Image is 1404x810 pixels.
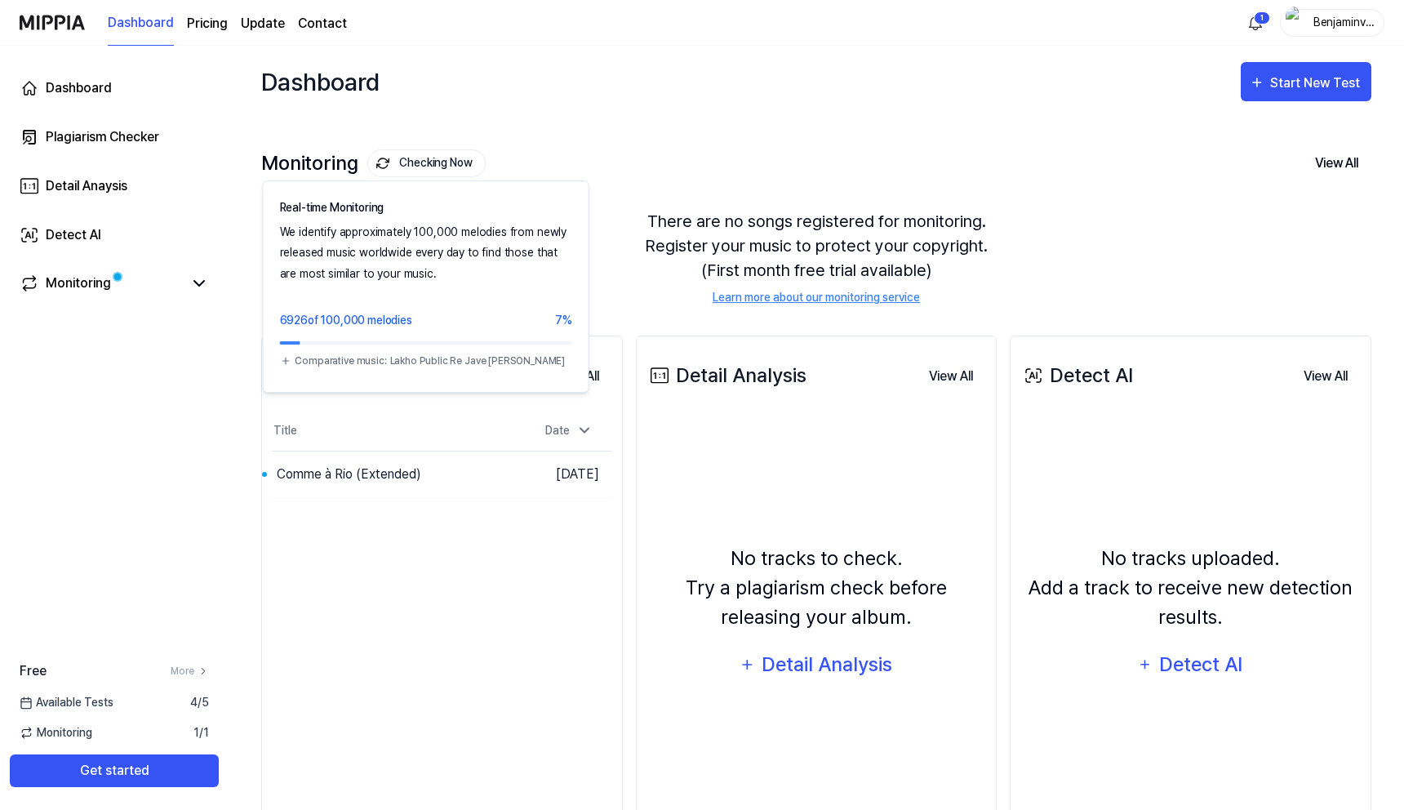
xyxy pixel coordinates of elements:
[1286,7,1305,39] img: profile
[10,754,219,787] button: Get started
[46,274,111,293] div: Monitoring
[761,649,894,680] div: Detail Analysis
[555,310,572,332] div: 7%
[261,149,486,177] div: Monitoring
[526,451,612,497] td: [DATE]
[10,216,219,255] a: Detect AI
[108,1,174,46] a: Dashboard
[1254,11,1270,24] div: 1
[10,118,219,157] a: Plagiarism Checker
[539,417,599,444] div: Date
[280,198,572,219] div: Real-time Monitoring
[646,361,806,390] div: Detail Analysis
[187,14,228,33] a: Pricing
[916,360,986,393] button: View All
[1157,649,1245,680] div: Detect AI
[1280,9,1384,37] button: profileBenjaminvswild
[20,274,183,293] a: Monitoring
[1020,361,1133,390] div: Detect AI
[171,664,209,679] a: More
[1241,62,1371,101] button: Start New Test
[1242,10,1268,36] button: 알림1
[46,127,159,147] div: Plagiarism Checker
[298,14,347,33] a: Contact
[646,544,987,632] div: No tracks to check. Try a plagiarism check before releasing your album.
[10,69,219,108] a: Dashboard
[46,78,112,98] div: Dashboard
[729,645,904,684] button: Detail Analysis
[277,465,421,484] div: Comme à Rio (Extended)
[280,310,412,332] div: 6926 of 100,000 melodies
[1291,360,1361,393] button: View All
[1127,645,1255,684] button: Detect AI
[193,724,209,741] span: 1 / 1
[1270,73,1363,94] div: Start New Test
[390,351,572,372] div: Lakho Public Re Jave [PERSON_NAME]
[46,225,101,245] div: Detect AI
[190,694,209,711] span: 4 / 5
[261,62,380,101] div: Dashboard
[261,189,1371,326] div: There are no songs registered for monitoring. Register your music to protect your copyright. (Fir...
[1302,146,1371,180] button: View All
[1246,13,1265,33] img: 알림
[1310,13,1374,31] div: Benjaminvswild
[1020,544,1361,632] div: No tracks uploaded. Add a track to receive new detection results.
[280,222,572,285] div: We identify approximately 100,000 melodies from newly released music worldwide every day to find ...
[20,661,47,681] span: Free
[295,351,386,372] div: Comparative music:
[375,156,390,171] img: monitoring Icon
[20,694,113,711] span: Available Tests
[241,14,285,33] a: Update
[916,359,986,393] a: View All
[10,167,219,206] a: Detail Anaysis
[1291,359,1361,393] a: View All
[272,412,526,451] th: Title
[20,724,92,741] span: Monitoring
[713,289,920,306] a: Learn more about our monitoring service
[367,149,486,177] button: Checking Now
[46,176,127,196] div: Detail Anaysis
